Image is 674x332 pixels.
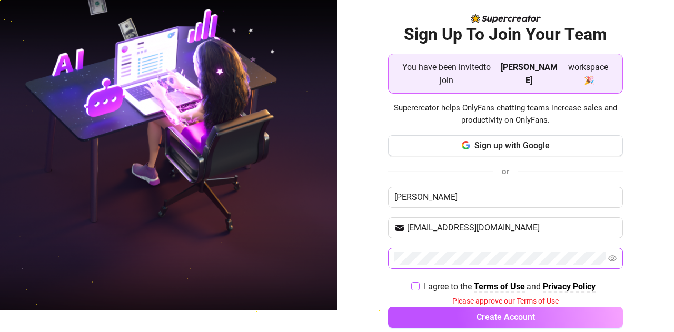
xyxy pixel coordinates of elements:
span: I agree to the [424,281,474,291]
strong: Terms of Use [474,281,525,291]
img: logo-BBDzfeDw.svg [471,14,541,23]
span: or [502,167,509,176]
span: and [527,281,543,291]
h2: Sign Up To Join Your Team [388,24,623,45]
strong: [PERSON_NAME] [501,62,558,85]
span: eye [608,254,617,263]
span: Supercreator helps OnlyFans chatting teams increase sales and productivity on OnlyFans. [388,102,623,127]
a: Privacy Policy [543,281,596,293]
span: You have been invited to join [397,61,497,87]
span: Create Account [477,312,535,322]
div: Please approve our Terms of Use [388,295,623,307]
button: Sign up with Google [388,135,623,156]
input: Your email [407,222,617,234]
button: Create Account [388,307,623,328]
input: Enter your Name [388,187,623,208]
strong: Privacy Policy [543,281,596,291]
a: Terms of Use [474,281,525,293]
span: Sign up with Google [474,140,550,150]
span: workspace 🎉 [562,61,614,87]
